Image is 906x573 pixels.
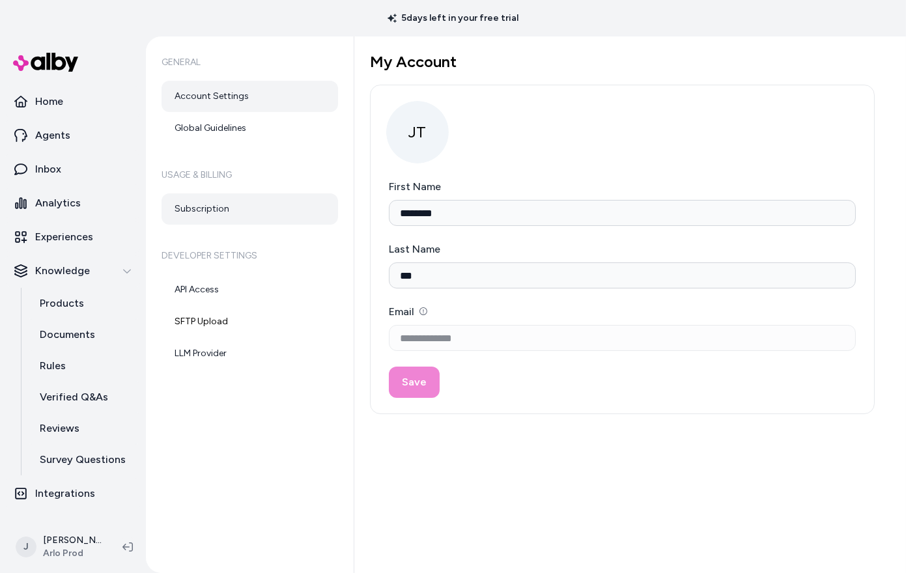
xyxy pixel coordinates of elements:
a: Rules [27,350,141,382]
button: J[PERSON_NAME]Arlo Prod [8,526,112,568]
a: SFTP Upload [162,306,338,337]
button: Knowledge [5,255,141,286]
label: First Name [389,180,441,193]
a: API Access [162,274,338,305]
p: Agents [35,128,70,143]
p: Rules [40,358,66,374]
a: Documents [27,319,141,350]
a: LLM Provider [162,338,338,369]
button: Email [419,307,427,315]
a: Reviews [27,413,141,444]
a: Agents [5,120,141,151]
p: Experiences [35,229,93,245]
p: Integrations [35,486,95,501]
a: Survey Questions [27,444,141,475]
span: J [16,537,36,557]
label: Last Name [389,243,440,255]
p: Knowledge [35,263,90,279]
img: alby Logo [13,53,78,72]
a: Products [27,288,141,319]
p: Verified Q&As [40,389,108,405]
p: Reviews [40,421,79,436]
p: Analytics [35,195,81,211]
p: [PERSON_NAME] [43,534,102,547]
a: Experiences [5,221,141,253]
a: Analytics [5,188,141,219]
span: Arlo Prod [43,547,102,560]
a: Subscription [162,193,338,225]
a: Home [5,86,141,117]
a: Integrations [5,478,141,509]
a: Global Guidelines [162,113,338,144]
h1: My Account [370,52,875,72]
p: Products [40,296,84,311]
span: JT [386,101,449,163]
h6: Usage & Billing [162,157,338,193]
a: Inbox [5,154,141,185]
p: 5 days left in your free trial [380,12,527,25]
label: Email [389,305,427,318]
p: Documents [40,327,95,342]
p: Inbox [35,161,61,177]
h6: General [162,44,338,81]
a: Verified Q&As [27,382,141,413]
p: Home [35,94,63,109]
a: Account Settings [162,81,338,112]
h6: Developer Settings [162,238,338,274]
p: Survey Questions [40,452,126,468]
